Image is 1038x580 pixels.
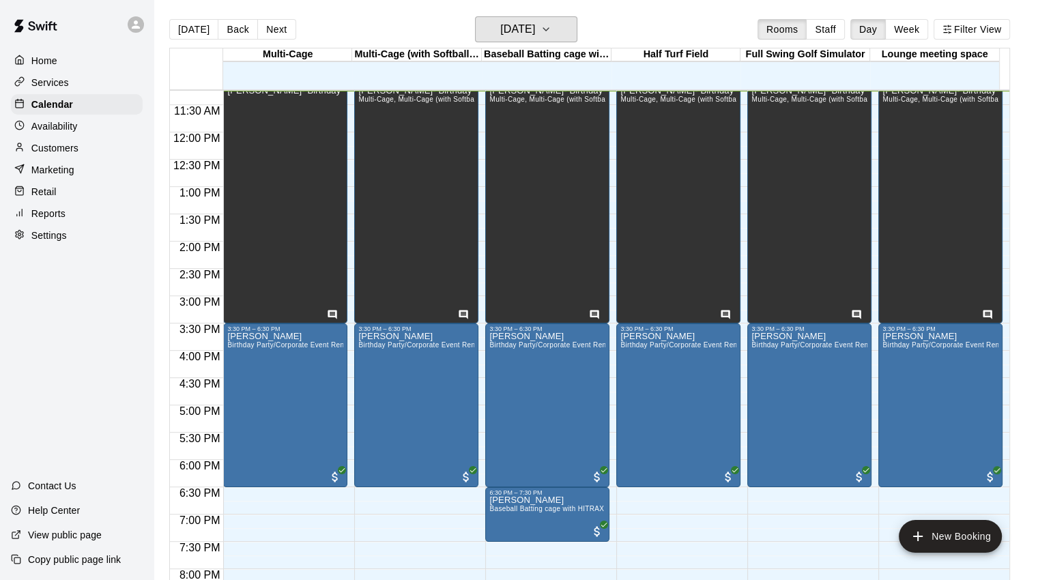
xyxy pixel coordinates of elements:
[747,78,871,323] div: 11:00 AM – 3:30 PM: Jessica Popely- Birthday Party
[31,76,69,89] p: Services
[882,325,998,332] div: 3:30 PM – 6:30 PM
[176,351,224,362] span: 4:00 PM
[878,78,1003,323] div: 11:00 AM – 3:30 PM: Jessica Popely- Birthday Party
[806,19,845,40] button: Staff
[176,433,224,444] span: 5:30 PM
[850,19,886,40] button: Day
[328,470,342,484] span: All customers have paid
[11,225,143,246] a: Settings
[870,48,1000,61] div: Lounge meeting space
[885,19,928,40] button: Week
[489,325,605,332] div: 3:30 PM – 6:30 PM
[176,269,224,280] span: 2:30 PM
[500,20,535,39] h6: [DATE]
[223,78,347,323] div: 11:00 AM – 3:30 PM: Jessica Popely- Birthday Party
[176,514,224,526] span: 7:00 PM
[227,341,391,349] span: Birthday Party/Corporate Event Rental (3 HOURS)
[28,553,121,566] p: Copy public page link
[28,479,76,493] p: Contact Us
[11,50,143,71] a: Home
[257,19,295,40] button: Next
[11,94,143,115] a: Calendar
[489,505,604,512] span: Baseball Batting cage with HITRAX
[31,207,66,220] p: Reports
[354,323,478,487] div: 3:30 PM – 6:30 PM: Kevin Crockett
[11,138,143,158] a: Customers
[11,72,143,93] a: Services
[176,378,224,390] span: 4:30 PM
[358,96,842,103] span: Multi-Cage, Multi-Cage (with Softball Machine), Baseball Batting cage with HITRAX, Half Turf Fiel...
[485,78,609,323] div: 11:00 AM – 3:30 PM: Jessica Popely- Birthday Party
[475,16,577,42] button: [DATE]
[982,309,993,320] svg: Has notes
[176,214,224,226] span: 1:30 PM
[878,323,1003,487] div: 3:30 PM – 6:30 PM: Kevin Crockett
[11,160,143,180] a: Marketing
[983,470,997,484] span: All customers have paid
[31,119,78,133] p: Availability
[28,504,80,517] p: Help Center
[352,48,482,61] div: Multi-Cage (with Softball Machine)
[485,487,609,542] div: 6:30 PM – 7:30 PM: Joshua Biddle
[170,160,223,171] span: 12:30 PM
[740,48,870,61] div: Full Swing Golf Simulator
[171,105,224,117] span: 11:30 AM
[31,229,67,242] p: Settings
[489,489,605,496] div: 6:30 PM – 7:30 PM
[751,325,867,332] div: 3:30 PM – 6:30 PM
[620,325,736,332] div: 3:30 PM – 6:30 PM
[176,542,224,553] span: 7:30 PM
[851,309,862,320] svg: Has notes
[589,309,600,320] svg: Has notes
[31,185,57,199] p: Retail
[170,132,223,144] span: 12:00 PM
[11,116,143,136] a: Availability
[28,528,102,542] p: View public page
[485,323,609,487] div: 3:30 PM – 6:30 PM: Kevin Crockett
[31,98,73,111] p: Calendar
[176,187,224,199] span: 1:00 PM
[31,163,74,177] p: Marketing
[358,325,474,332] div: 3:30 PM – 6:30 PM
[31,54,57,68] p: Home
[354,78,478,323] div: 11:00 AM – 3:30 PM: Jessica Popely- Birthday Party
[852,470,866,484] span: All customers have paid
[176,323,224,335] span: 3:30 PM
[489,96,973,103] span: Multi-Cage, Multi-Cage (with Softball Machine), Baseball Batting cage with HITRAX, Half Turf Fiel...
[176,405,224,417] span: 5:00 PM
[176,460,224,472] span: 6:00 PM
[31,141,78,155] p: Customers
[223,48,353,61] div: Multi-Cage
[11,182,143,202] div: Retail
[327,309,338,320] svg: Has notes
[616,323,740,487] div: 3:30 PM – 6:30 PM: Kevin Crockett
[934,19,1010,40] button: Filter View
[11,203,143,224] a: Reports
[227,325,343,332] div: 3:30 PM – 6:30 PM
[458,309,469,320] svg: Has notes
[751,341,915,349] span: Birthday Party/Corporate Event Rental (3 HOURS)
[620,341,784,349] span: Birthday Party/Corporate Event Rental (3 HOURS)
[223,323,347,487] div: 3:30 PM – 6:30 PM: Kevin Crockett
[489,341,653,349] span: Birthday Party/Corporate Event Rental (3 HOURS)
[176,242,224,253] span: 2:00 PM
[176,296,224,308] span: 3:00 PM
[758,19,807,40] button: Rooms
[169,19,218,40] button: [DATE]
[590,525,604,538] span: All customers have paid
[899,520,1002,553] button: add
[176,487,224,499] span: 6:30 PM
[616,78,740,323] div: 11:00 AM – 3:30 PM: Jessica Popely- Birthday Party
[721,470,735,484] span: All customers have paid
[218,19,258,40] button: Back
[482,48,611,61] div: Baseball Batting cage with HITRAX
[747,323,871,487] div: 3:30 PM – 6:30 PM: Kevin Crockett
